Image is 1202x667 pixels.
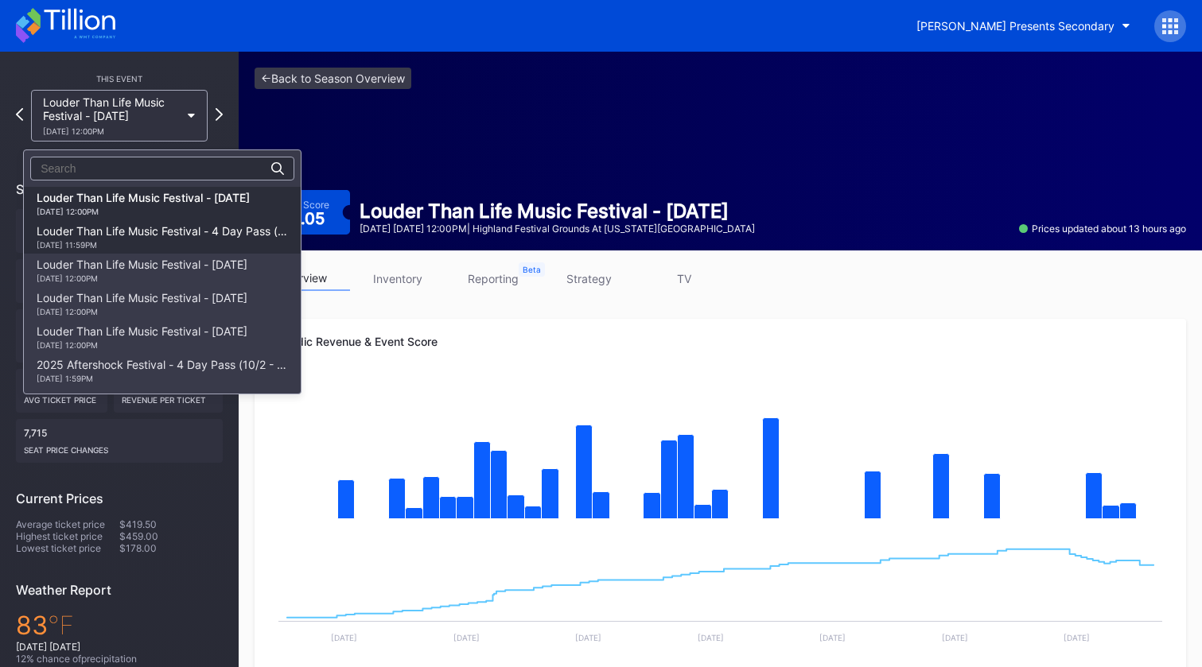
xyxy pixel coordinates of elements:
[37,240,288,250] div: [DATE] 11:59PM
[37,307,247,316] div: [DATE] 12:00PM
[37,258,247,283] div: Louder Than Life Music Festival - [DATE]
[37,207,250,216] div: [DATE] 12:00PM
[37,191,250,216] div: Louder Than Life Music Festival - [DATE]
[37,358,288,383] div: 2025 Aftershock Festival - 4 Day Pass (10/2 - 10/5) (Blink 182, Deftones, Korn, Bring Me The Hori...
[37,324,247,350] div: Louder Than Life Music Festival - [DATE]
[37,291,247,316] div: Louder Than Life Music Festival - [DATE]
[37,273,247,283] div: [DATE] 12:00PM
[41,162,180,175] input: Search
[37,374,288,383] div: [DATE] 1:59PM
[37,224,288,250] div: Louder Than Life Music Festival - 4 Day Pass (9/18 - 9/21)
[37,340,247,350] div: [DATE] 12:00PM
